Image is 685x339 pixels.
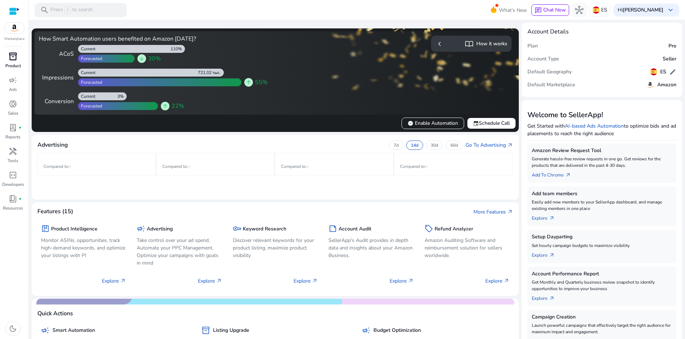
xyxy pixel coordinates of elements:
[362,326,371,335] span: campaign
[139,56,145,61] span: arrow_downward
[549,215,555,221] span: arrow_outward
[527,122,676,137] p: Get Started with to optimize bids and ad placements to reach the right audience
[618,8,663,13] p: Hi
[4,36,24,42] p: Marketplace
[499,4,527,17] span: What's New
[575,6,584,14] span: hub
[147,226,173,232] h5: Advertising
[572,3,586,17] button: hub
[2,181,24,188] p: Developers
[198,277,222,285] p: Explore
[162,103,168,109] span: arrow_upward
[657,82,676,88] h5: Amazon
[400,163,507,170] p: Compared to :
[51,226,97,232] h5: Product Intelligence
[532,234,672,240] h5: Setup Dayparting
[473,119,510,127] span: Schedule Call
[39,97,74,106] div: Conversion
[78,79,102,85] div: Forecasted
[37,310,73,317] h4: Quick Actions
[527,111,676,119] h3: Welcome to SellerApp!
[507,209,513,215] span: arrow_outward
[328,224,337,233] span: summarize
[9,100,17,108] span: donut_small
[527,82,575,88] h5: Default Marketplace
[243,226,286,232] h5: Keyword Research
[565,123,624,129] a: AI-based Ads Automation
[41,326,50,335] span: campaign
[426,164,428,169] span: -
[543,6,566,13] span: Chat Now
[39,36,272,42] h4: How Smart Automation users benefited on Amazon [DATE]?
[660,69,666,75] h5: ES
[646,81,654,89] img: amazon.svg
[172,102,184,110] span: 22%
[9,171,17,179] span: code_blocks
[650,68,657,75] img: es.svg
[532,191,672,197] h5: Add team members
[485,277,509,285] p: Explore
[527,28,569,35] h4: Account Details
[532,169,577,179] a: Add To Chrome
[9,147,17,156] span: handyman
[8,157,18,164] p: Tools
[593,6,600,14] img: es.svg
[137,237,222,267] p: Take control over your ad spend, Automate your PPC Management, Optimize your campaigns with goals...
[5,63,21,69] p: Product
[50,6,93,14] p: Press to search
[5,23,24,33] img: amazon.svg
[666,6,675,14] span: keyboard_arrow_down
[390,277,414,285] p: Explore
[102,277,126,285] p: Explore
[213,327,249,334] h5: Listing Upgrade
[549,252,555,258] span: arrow_outward
[41,237,126,259] p: Monitor ASINs, opportunities, track high-demand keywords, and optimize your listings with PI
[373,327,421,334] h5: Budget Optimization
[450,142,458,148] p: 60d
[246,79,251,85] span: arrow_upward
[148,54,161,63] span: 30%
[532,148,672,154] h5: Amazon Review Request Tool
[465,40,473,48] span: import_contacts
[233,237,318,259] p: Discover relevant keywords for your product listing, maximize product visibility
[532,322,672,335] p: Launch powerful campaigns that effectively target the right audience for maximum impact and engag...
[78,93,95,99] div: Current
[78,46,95,52] div: Current
[216,278,222,284] span: arrow_outward
[431,142,438,148] p: 30d
[425,224,433,233] span: sell
[201,326,210,335] span: inventory_2
[527,56,559,62] h5: Account Type
[255,78,268,87] span: 55%
[623,6,663,13] b: [PERSON_NAME]
[78,56,102,61] div: Forecasted
[19,126,22,129] span: fiber_manual_record
[532,242,672,249] p: Set hourly campaign budgets to maximize visibility
[473,120,479,126] span: event
[532,212,561,222] a: Explorearrow_outward
[535,7,542,14] span: chat
[527,69,572,75] h5: Default Geography
[549,296,555,301] span: arrow_outward
[504,278,509,284] span: arrow_outward
[601,4,607,16] p: ES
[9,194,17,203] span: book_4
[19,197,22,200] span: fiber_manual_record
[408,120,413,126] span: verified
[425,237,509,259] p: Amazon Auditing Software and reimbursement solution for sellers worldwide.
[294,277,318,285] p: Explore
[532,279,672,292] p: Get Monthly and Quarterly business review snapshot to identify opportunities to improve your busi...
[532,292,561,302] a: Explorearrow_outward
[467,118,516,129] button: eventSchedule Call
[9,86,17,93] p: Ads
[435,40,444,48] span: chevron_left
[120,278,126,284] span: arrow_outward
[39,50,74,58] div: ACoS
[473,208,513,216] a: More Featuresarrow_outward
[527,43,538,49] h5: Plan
[233,224,241,233] span: key
[53,327,95,334] h5: Smart Automation
[3,205,23,211] p: Resources
[408,119,458,127] span: Enable Automation
[281,163,387,170] p: Compared to :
